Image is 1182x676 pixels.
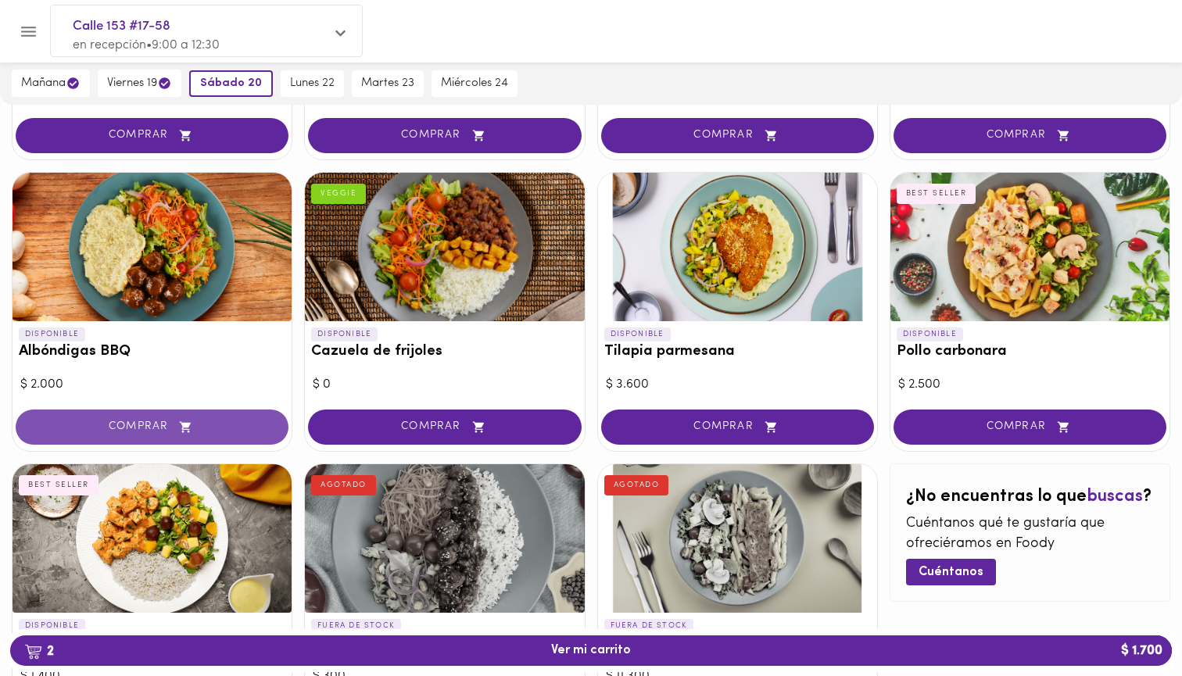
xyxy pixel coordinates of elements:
[361,77,414,91] span: martes 23
[898,376,1162,394] div: $ 2.500
[1091,585,1166,660] iframe: Messagebird Livechat Widget
[19,475,98,495] div: BEST SELLER
[311,619,401,633] p: FUERA DE STOCK
[281,70,344,97] button: lunes 22
[19,619,85,633] p: DISPONIBLE
[311,475,376,495] div: AGOTADO
[601,118,874,153] button: COMPRAR
[21,76,81,91] span: mañana
[35,420,269,434] span: COMPRAR
[15,641,63,661] b: 2
[16,118,288,153] button: COMPRAR
[328,420,561,434] span: COMPRAR
[621,420,854,434] span: COMPRAR
[189,70,273,97] button: sábado 20
[913,129,1147,142] span: COMPRAR
[598,173,877,321] div: Tilapia parmesana
[906,488,1154,506] h2: ¿No encuentras lo que ?
[19,344,285,360] h3: Albóndigas BBQ
[606,376,869,394] div: $ 3.600
[894,118,1166,153] button: COMPRAR
[311,344,578,360] h3: Cazuela de frijoles
[897,184,976,204] div: BEST SELLER
[432,70,518,97] button: miércoles 24
[604,327,671,342] p: DISPONIBLE
[98,70,181,97] button: viernes 19
[290,77,335,91] span: lunes 22
[308,118,581,153] button: COMPRAR
[894,410,1166,445] button: COMPRAR
[20,376,284,394] div: $ 2.000
[311,327,378,342] p: DISPONIBLE
[897,344,1163,360] h3: Pollo carbonara
[305,464,584,613] div: Cerdo Agridulce
[328,129,561,142] span: COMPRAR
[12,70,90,97] button: mañana
[35,129,269,142] span: COMPRAR
[13,173,292,321] div: Albóndigas BBQ
[352,70,424,97] button: martes 23
[1087,488,1143,506] span: buscas
[906,559,996,585] button: Cuéntanos
[13,464,292,613] div: Pollo Tikka Massala
[604,619,694,633] p: FUERA DE STOCK
[73,16,324,37] span: Calle 153 #17-58
[604,344,871,360] h3: Tilapia parmesana
[601,410,874,445] button: COMPRAR
[913,420,1147,434] span: COMPRAR
[551,643,631,658] span: Ver mi carrito
[107,76,172,91] span: viernes 19
[604,475,669,495] div: AGOTADO
[308,410,581,445] button: COMPRAR
[24,644,42,660] img: cart.png
[311,184,366,204] div: VEGGIE
[598,464,877,613] div: Salmón toscana
[305,173,584,321] div: Cazuela de frijoles
[19,327,85,342] p: DISPONIBLE
[73,39,220,52] span: en recepción • 9:00 a 12:30
[441,77,508,91] span: miércoles 24
[200,77,262,91] span: sábado 20
[890,173,1169,321] div: Pollo carbonara
[621,129,854,142] span: COMPRAR
[313,376,576,394] div: $ 0
[906,514,1154,554] p: Cuéntanos qué te gustaría que ofreciéramos en Foody
[897,327,963,342] p: DISPONIBLE
[919,565,983,580] span: Cuéntanos
[10,635,1172,666] button: 2Ver mi carrito$ 1.700
[16,410,288,445] button: COMPRAR
[9,13,48,51] button: Menu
